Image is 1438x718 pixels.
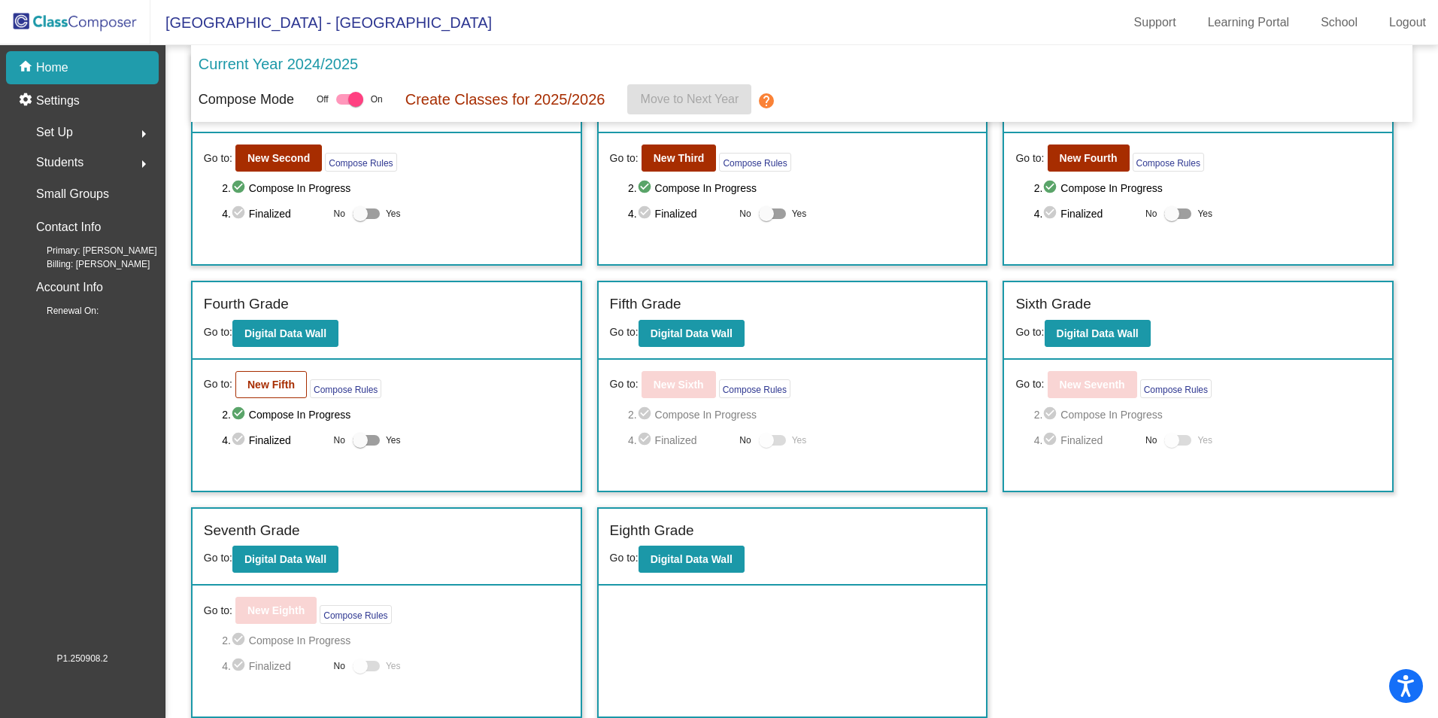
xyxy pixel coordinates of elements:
mat-icon: help [757,92,775,110]
span: Go to: [204,376,232,392]
b: New Seventh [1060,379,1125,391]
b: New Fourth [1060,152,1118,164]
p: Contact Info [36,217,101,238]
span: 4. Finalized [1034,431,1138,449]
mat-icon: check_circle [231,406,249,424]
button: New Sixth [642,371,716,398]
span: Yes [1197,431,1212,449]
label: Seventh Grade [204,520,300,542]
span: Yes [792,431,807,449]
button: Digital Data Wall [1045,320,1151,347]
span: No [334,207,345,221]
a: Support [1122,11,1188,35]
button: Digital Data Wall [639,546,745,573]
span: 2. Compose In Progress [1034,406,1381,424]
b: Digital Data Wall [651,327,733,339]
label: Eighth Grade [610,520,694,542]
button: Compose Rules [310,379,381,398]
a: Learning Portal [1196,11,1302,35]
span: No [739,207,751,221]
span: 4. Finalized [222,657,326,675]
mat-icon: check_circle [231,205,249,223]
a: Logout [1377,11,1438,35]
span: Yes [386,657,401,675]
button: Digital Data Wall [232,320,338,347]
mat-icon: arrow_right [135,155,153,173]
span: Yes [792,205,807,223]
button: Digital Data Wall [639,320,745,347]
label: Fifth Grade [610,294,681,315]
span: No [1145,434,1157,447]
span: Go to: [610,326,639,338]
button: Compose Rules [1140,379,1212,398]
span: 4. Finalized [628,431,732,449]
span: No [334,434,345,447]
span: 4. Finalized [628,205,732,223]
mat-icon: check_circle [1042,205,1060,223]
mat-icon: check_circle [637,179,655,197]
b: Digital Data Wall [244,327,326,339]
span: 2. Compose In Progress [628,179,975,197]
span: Go to: [204,603,232,619]
span: Go to: [1015,376,1044,392]
span: Primary: [PERSON_NAME] [23,244,157,257]
span: No [334,659,345,673]
span: Go to: [610,376,639,392]
b: New Second [247,152,310,164]
span: Set Up [36,122,73,143]
mat-icon: check_circle [637,431,655,449]
b: New Third [654,152,705,164]
span: [GEOGRAPHIC_DATA] - [GEOGRAPHIC_DATA] [150,11,492,35]
button: Compose Rules [325,153,396,172]
mat-icon: check_circle [231,657,249,675]
span: 4. Finalized [222,205,326,223]
span: No [739,434,751,447]
button: Compose Rules [320,605,391,624]
span: Go to: [610,552,639,564]
mat-icon: check_circle [1042,179,1060,197]
b: Digital Data Wall [1057,327,1139,339]
b: Digital Data Wall [244,553,326,565]
span: Off [317,93,329,106]
button: New Third [642,145,717,172]
span: Renewal On: [23,304,99,318]
span: Yes [386,205,401,223]
span: Go to: [204,151,232,166]
button: Compose Rules [719,153,790,172]
mat-icon: check_circle [231,431,249,449]
mat-icon: home [18,59,36,77]
span: 2. Compose In Progress [222,406,569,424]
span: 2. Compose In Progress [222,631,569,650]
p: Compose Mode [199,90,294,110]
span: Go to: [610,151,639,166]
span: 4. Finalized [1034,205,1138,223]
p: Settings [36,92,80,110]
button: Digital Data Wall [232,546,338,573]
button: Compose Rules [1133,153,1204,172]
button: Compose Rules [719,379,790,398]
b: Digital Data Wall [651,553,733,565]
span: Yes [1197,205,1212,223]
button: New Fifth [235,371,307,398]
span: Billing: [PERSON_NAME] [23,257,150,271]
b: New Fifth [247,379,295,391]
button: New Second [235,145,322,172]
span: Go to: [1015,326,1044,338]
span: Go to: [1015,151,1044,166]
mat-icon: check_circle [1042,406,1060,424]
mat-icon: settings [18,92,36,110]
span: 4. Finalized [222,431,326,449]
span: Yes [386,431,401,449]
span: Students [36,152,83,173]
b: New Sixth [654,379,704,391]
span: 2. Compose In Progress [222,179,569,197]
p: Home [36,59,68,77]
mat-icon: arrow_right [135,125,153,143]
button: Move to Next Year [627,84,751,114]
mat-icon: check_circle [1042,431,1060,449]
span: Go to: [204,552,232,564]
b: New Eighth [247,604,305,616]
button: New Seventh [1048,371,1137,398]
label: Sixth Grade [1015,294,1091,315]
mat-icon: check_circle [231,179,249,197]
